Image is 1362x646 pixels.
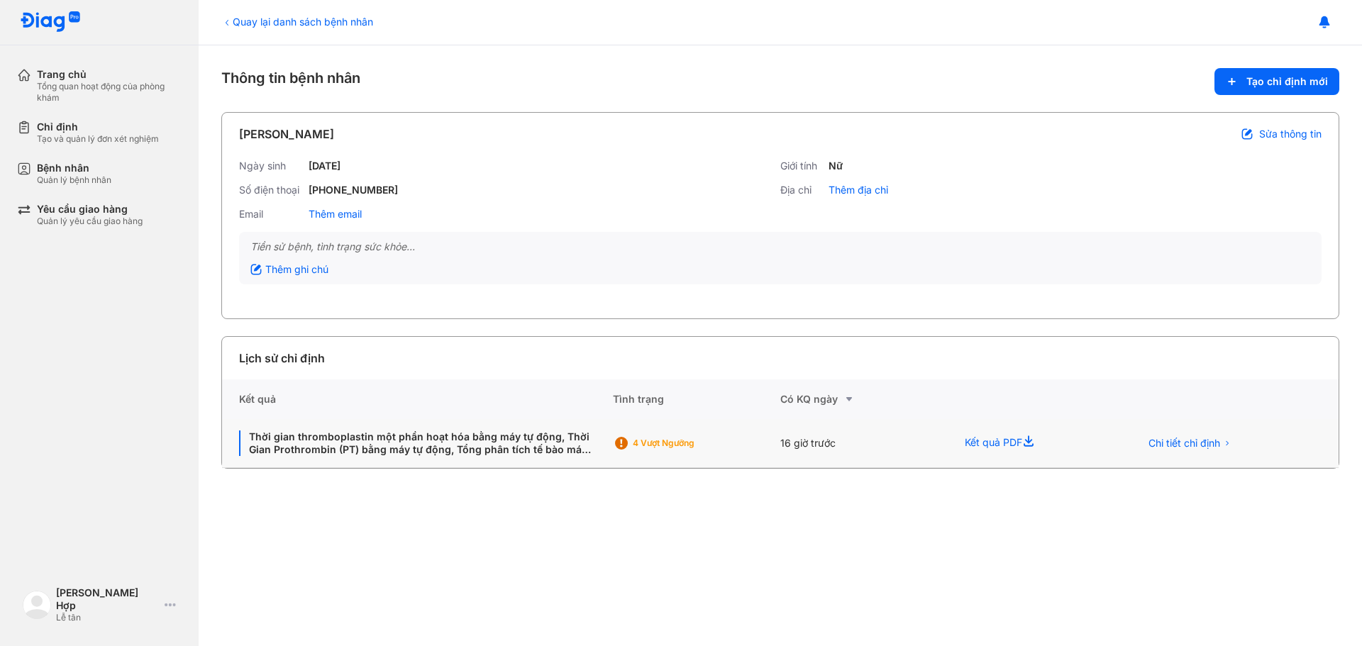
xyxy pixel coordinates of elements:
[250,263,328,276] div: Thêm ghi chú
[948,419,1122,468] div: Kết quả PDF
[1246,75,1328,88] span: Tạo chỉ định mới
[613,379,780,419] div: Tình trạng
[780,419,948,468] div: 16 giờ trước
[37,121,159,133] div: Chỉ định
[309,208,362,221] div: Thêm email
[20,11,81,33] img: logo
[780,184,823,196] div: Địa chỉ
[780,160,823,172] div: Giới tính
[633,438,746,449] div: 4 Vượt ngưỡng
[239,430,596,456] div: Thời gian thromboplastin một phần hoạt hóa bằng máy tự động, Thời Gian Prothrombin (PT) bằng máy ...
[56,612,159,623] div: Lễ tân
[309,160,340,172] div: [DATE]
[250,240,1310,253] div: Tiền sử bệnh, tình trạng sức khỏe...
[239,184,303,196] div: Số điện thoại
[37,133,159,145] div: Tạo và quản lý đơn xét nghiệm
[37,216,143,227] div: Quản lý yêu cầu giao hàng
[239,126,334,143] div: [PERSON_NAME]
[37,162,111,174] div: Bệnh nhân
[239,208,303,221] div: Email
[829,184,888,196] div: Thêm địa chỉ
[239,350,325,367] div: Lịch sử chỉ định
[222,379,613,419] div: Kết quả
[1140,433,1240,454] button: Chi tiết chỉ định
[780,391,948,408] div: Có KQ ngày
[23,591,51,619] img: logo
[1259,128,1322,140] span: Sửa thông tin
[56,586,159,612] div: [PERSON_NAME] Hợp
[1148,437,1220,450] span: Chi tiết chỉ định
[37,203,143,216] div: Yêu cầu giao hàng
[221,68,1339,95] div: Thông tin bệnh nhân
[239,160,303,172] div: Ngày sinh
[37,81,182,104] div: Tổng quan hoạt động của phòng khám
[37,174,111,186] div: Quản lý bệnh nhân
[37,68,182,81] div: Trang chủ
[1214,68,1339,95] button: Tạo chỉ định mới
[309,184,398,196] div: [PHONE_NUMBER]
[221,14,373,29] div: Quay lại danh sách bệnh nhân
[829,160,843,172] div: Nữ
